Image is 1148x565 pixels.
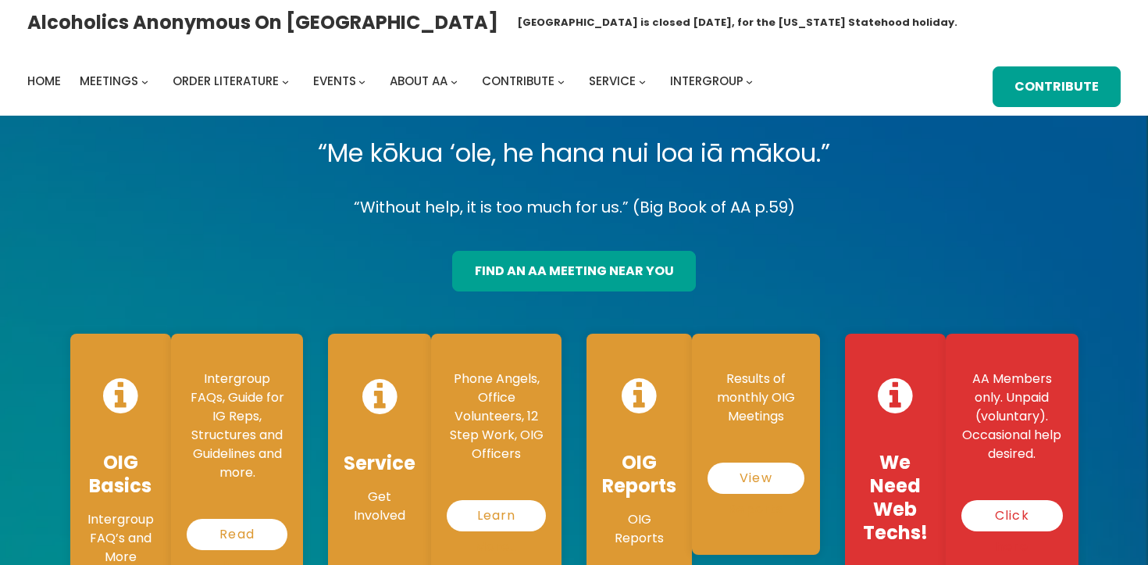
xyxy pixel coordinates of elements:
[313,73,356,89] span: Events
[27,5,498,39] a: Alcoholics Anonymous on [GEOGRAPHIC_DATA]
[344,452,415,475] h4: Service
[390,73,447,89] span: About AA
[961,500,1062,531] a: Click here
[447,500,546,531] a: Learn More…
[313,70,356,92] a: Events
[390,70,447,92] a: About AA
[482,73,554,89] span: Contribute
[173,73,279,89] span: Order Literature
[27,70,758,92] nav: Intergroup
[58,131,1091,175] p: “Me kōkua ‘ole, he hana nui loa iā mākou.”
[27,70,61,92] a: Home
[447,370,546,463] p: Phone Angels, Office Volunteers, 12 Step Work, OIG Officers
[589,73,636,89] span: Service
[86,451,155,498] h4: OIG Basics
[639,77,646,84] button: Service submenu
[187,370,287,482] p: Intergroup FAQs, Guide for IG Reps, Structures and Guidelines and more.
[451,77,458,84] button: About AA submenu
[187,519,287,550] a: Read More…
[517,15,957,30] h1: [GEOGRAPHIC_DATA] is closed [DATE], for the [US_STATE] Statehood holiday.
[961,370,1062,463] p: AA Members only. Unpaid (voluntary). Occasional help desired.
[558,77,565,84] button: Contribute submenu
[27,73,61,89] span: Home
[708,463,804,494] a: View Reports
[589,70,636,92] a: Service
[80,73,138,89] span: Meetings
[482,70,554,92] a: Contribute
[80,70,138,92] a: Meetings
[602,451,676,498] h4: OIG Reports
[141,77,148,84] button: Meetings submenu
[993,66,1121,107] a: Contribute
[452,251,695,291] a: find an aa meeting near you
[670,70,743,92] a: Intergroup
[602,510,676,548] p: OIG Reports
[746,77,753,84] button: Intergroup submenu
[58,194,1091,221] p: “Without help, it is too much for us.” (Big Book of AA p.59)
[344,488,415,525] p: Get Involved
[670,73,743,89] span: Intergroup
[358,77,365,84] button: Events submenu
[282,77,289,84] button: Order Literature submenu
[708,370,804,426] p: Results of monthly OIG Meetings
[861,451,930,545] h4: We Need Web Techs!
